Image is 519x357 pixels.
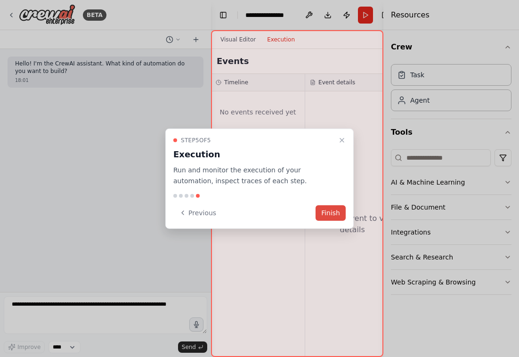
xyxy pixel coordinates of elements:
[217,8,230,22] button: Hide left sidebar
[316,205,346,220] button: Finish
[336,135,348,146] button: Close walkthrough
[173,165,334,187] p: Run and monitor the execution of your automation, inspect traces of each step.
[173,148,334,161] h3: Execution
[173,205,222,220] button: Previous
[181,137,211,144] span: Step 5 of 5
